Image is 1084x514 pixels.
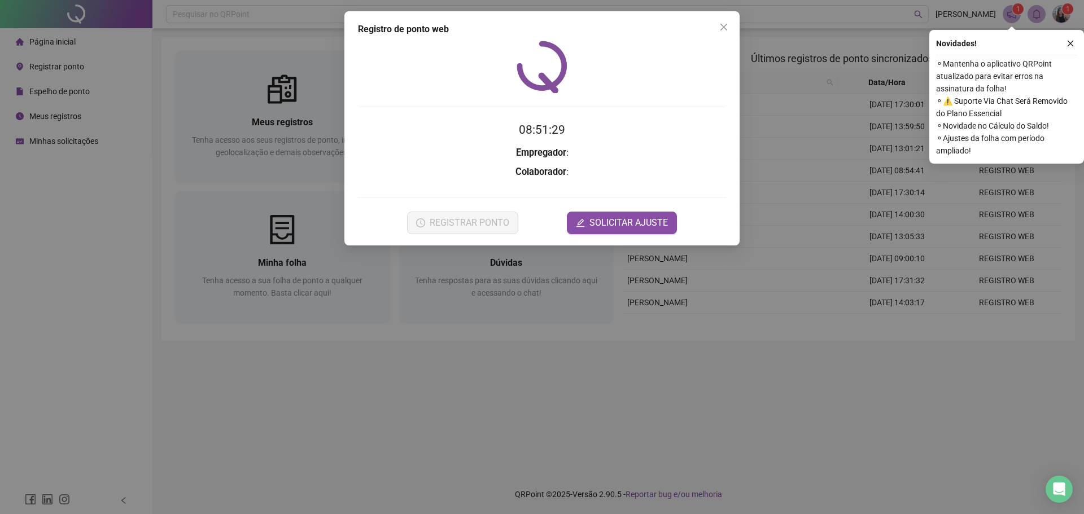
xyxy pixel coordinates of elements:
[936,120,1077,132] span: ⚬ Novidade no Cálculo do Saldo!
[515,166,566,177] strong: Colaborador
[517,41,567,93] img: QRPoint
[407,212,518,234] button: REGISTRAR PONTO
[519,123,565,137] time: 08:51:29
[516,147,566,158] strong: Empregador
[936,132,1077,157] span: ⚬ Ajustes da folha com período ampliado!
[358,165,726,179] h3: :
[1046,476,1073,503] div: Open Intercom Messenger
[589,216,668,230] span: SOLICITAR AJUSTE
[936,95,1077,120] span: ⚬ ⚠️ Suporte Via Chat Será Removido do Plano Essencial
[576,218,585,227] span: edit
[936,58,1077,95] span: ⚬ Mantenha o aplicativo QRPoint atualizado para evitar erros na assinatura da folha!
[567,212,677,234] button: editSOLICITAR AJUSTE
[1066,39,1074,47] span: close
[715,18,733,36] button: Close
[936,37,977,50] span: Novidades !
[719,23,728,32] span: close
[358,23,726,36] div: Registro de ponto web
[358,146,726,160] h3: :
